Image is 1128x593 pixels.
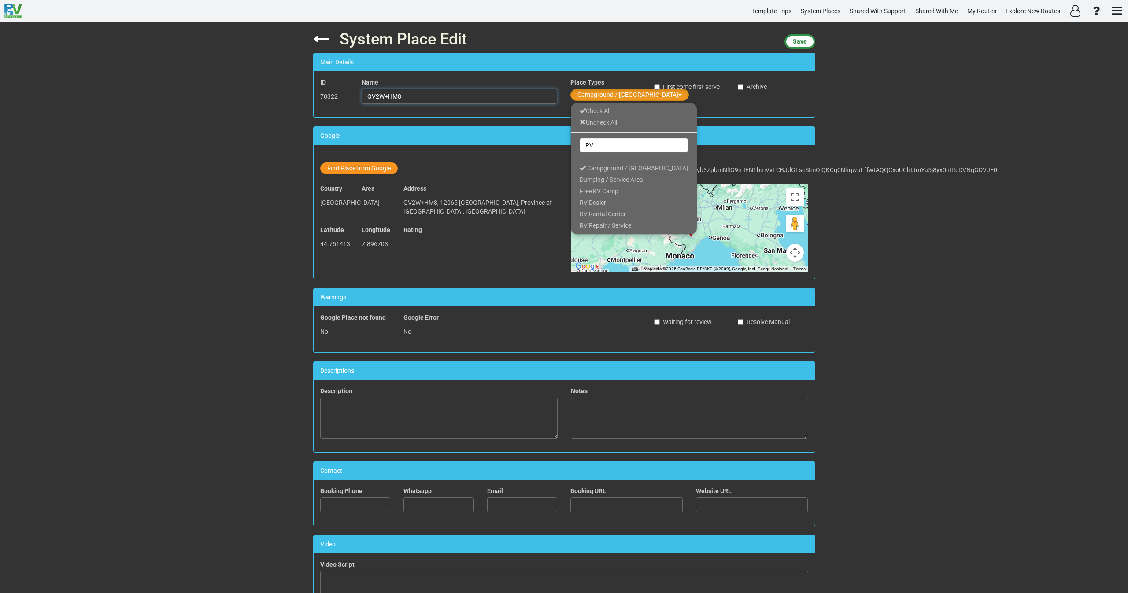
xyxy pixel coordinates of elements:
[654,84,660,90] input: First come first serve
[573,261,602,272] a: Open this area in Google Maps (opens a new window)
[797,3,844,20] a: System Places
[580,188,618,195] span: Free RV Camp
[738,82,767,91] label: Archive
[362,78,378,87] label: Name
[793,266,806,271] a: Terms
[314,362,815,380] div: Descriptions
[580,222,631,229] span: RV Repair / Service
[654,317,712,326] label: Waiting for review
[911,3,962,20] a: Shared With Me
[573,261,602,272] img: Google
[571,387,588,395] label: Notes
[487,486,503,495] label: Email
[314,288,815,306] div: Warnings
[320,328,328,335] span: No
[320,313,386,322] label: Google Place not found
[340,30,467,48] span: System Place Edit
[320,387,352,395] label: Description
[403,184,426,193] label: Address
[580,138,688,153] input: Search...
[320,78,326,87] label: ID
[967,7,996,15] span: My Routes
[320,89,349,104] p: 70322
[786,244,804,262] button: Map camera controls
[580,199,606,206] span: RV Dealer
[786,215,804,232] button: Drag Pegman onto the map to open Street View
[580,176,643,183] span: Dumping / Service Area
[570,486,606,495] label: Booking URL
[320,486,362,495] label: Booking Phone
[654,319,660,325] input: Waiting for review
[320,162,398,174] button: Find Place from Google
[1002,3,1064,20] a: Explore New Routes
[915,7,958,15] span: Shared With Me
[362,240,388,247] span: 7.896703
[1006,7,1060,15] span: Explore New Routes
[571,117,697,128] a: Uncheck All
[748,3,795,20] a: Template Trips
[403,313,439,322] label: Google Error
[786,188,804,206] button: Toggle fullscreen view
[320,199,380,206] span: [GEOGRAPHIC_DATA]
[587,165,688,172] span: Campground / [GEOGRAPHIC_DATA]
[570,89,689,101] button: Campground / [GEOGRAPHIC_DATA]
[314,127,815,145] div: Google
[696,486,732,495] label: Website URL
[738,319,743,325] input: Resolve Manual
[403,328,411,335] span: No
[571,166,997,173] span: Ei9RVjJXK0hNOCwgMTIwNjUgUGVybm8sIFByb3ZpbmNlIG9mIEN1bmVvLCBJdGFseSImOiQKCg0NhqwaFffwtAQQCxoUChIJm...
[314,53,815,71] div: Main Details
[403,486,432,495] label: Whatsapp
[738,84,743,90] input: Archive
[320,225,344,234] label: Latitude
[801,7,840,15] span: System Places
[850,7,906,15] span: Shared With Support
[654,82,720,91] label: First come first serve
[314,462,815,480] div: Contact
[632,266,638,272] button: Keyboard shortcuts
[846,3,910,20] a: Shared With Support
[580,210,626,217] span: RV Rental Center
[738,317,790,326] label: Resolve Manual
[784,34,815,49] button: Save
[320,240,350,247] span: 44.751413
[403,225,422,234] label: Rating
[320,184,342,193] label: Country
[570,78,604,87] label: Place Types
[4,4,22,18] img: RvPlanetLogo.png
[963,3,1000,20] a: My Routes
[403,199,552,215] span: QV2W+HM8, 12065 [GEOGRAPHIC_DATA], Province of [GEOGRAPHIC_DATA], [GEOGRAPHIC_DATA]
[314,535,815,553] div: Video
[752,7,791,15] span: Template Trips
[320,560,355,569] label: Video Script
[362,225,390,234] label: Longitude
[644,266,788,271] span: Map data ©2025 GeoBasis-DE/BKG (©2009), Google, Inst. Geogr. Nacional
[793,38,807,45] span: Save
[362,184,375,193] label: Area
[571,105,697,117] a: Check All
